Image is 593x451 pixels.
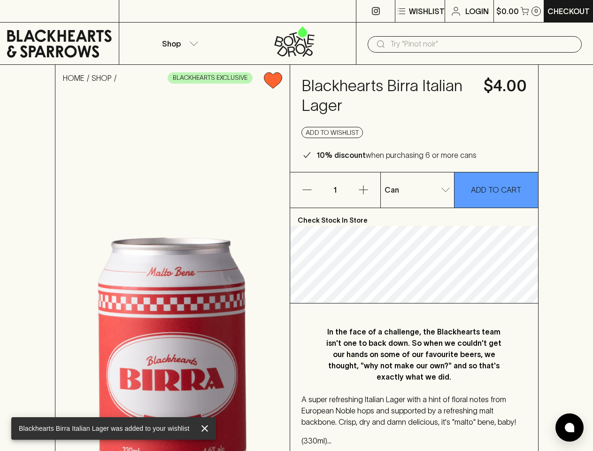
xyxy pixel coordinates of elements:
button: ADD TO CART [454,172,538,208]
button: Shop [119,23,238,64]
p: Shop [162,38,181,49]
p: 0 [534,8,538,14]
p: A super refreshing Italian Lager with a hint of floral notes from European Noble hops and support... [301,394,527,428]
h4: Blackhearts Birra Italian Lager [301,76,472,116]
h4: $4.00 [484,76,527,96]
p: Can [385,184,399,195]
p: ⠀ [119,6,127,17]
div: Blackhearts Birra Italian Lager was added to your wishlist [19,420,190,437]
b: 10% discount [316,151,366,159]
button: close [197,421,212,436]
a: SHOP [92,74,112,82]
button: Add to wishlist [301,127,363,138]
p: Wishlist [409,6,445,17]
p: Check Stock In Store [290,208,538,226]
button: Remove from wishlist [260,69,286,93]
p: when purchasing 6 or more cans [316,149,477,161]
p: Checkout [547,6,590,17]
p: 1 [324,172,347,208]
span: BLACKHEARTS EXCLUSIVE [168,73,252,83]
p: Login [465,6,489,17]
input: Try "Pinot noir" [390,37,574,52]
p: ADD TO CART [471,184,521,195]
p: In the face of a challenge, the Blackhearts team isn't one to back down. So when we couldn't get ... [320,326,508,382]
p: $0.00 [496,6,519,17]
div: Can [381,180,454,199]
a: HOME [63,74,85,82]
p: (330ml) 4.6% ABV [301,435,527,446]
img: bubble-icon [565,423,574,432]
